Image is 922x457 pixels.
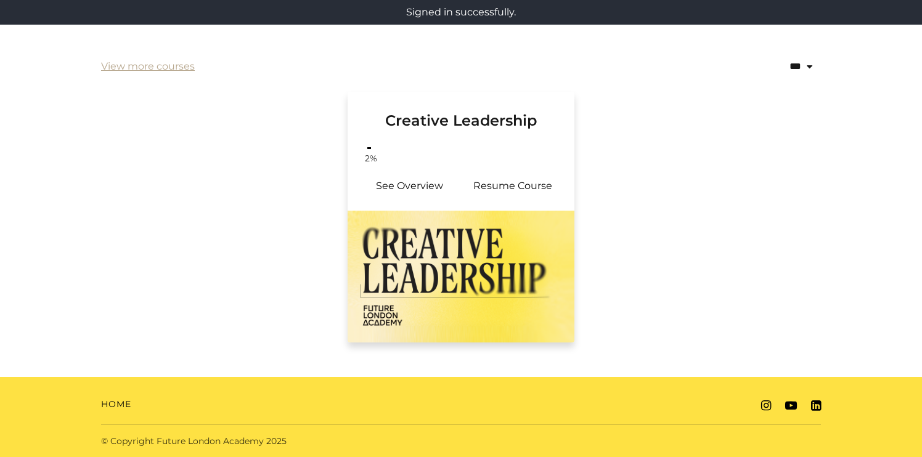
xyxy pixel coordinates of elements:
h3: Creative Leadership [362,92,560,130]
span: 2% [356,152,386,165]
select: status [736,51,821,83]
p: Signed in successfully. [5,5,917,20]
a: Creative Leadership [348,92,574,145]
div: © Copyright Future London Academy 2025 [91,435,461,448]
a: View more courses [101,59,195,74]
a: Home [101,398,131,411]
a: Creative Leadership: See Overview [357,171,461,201]
a: Creative Leadership: Resume Course [461,171,565,201]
